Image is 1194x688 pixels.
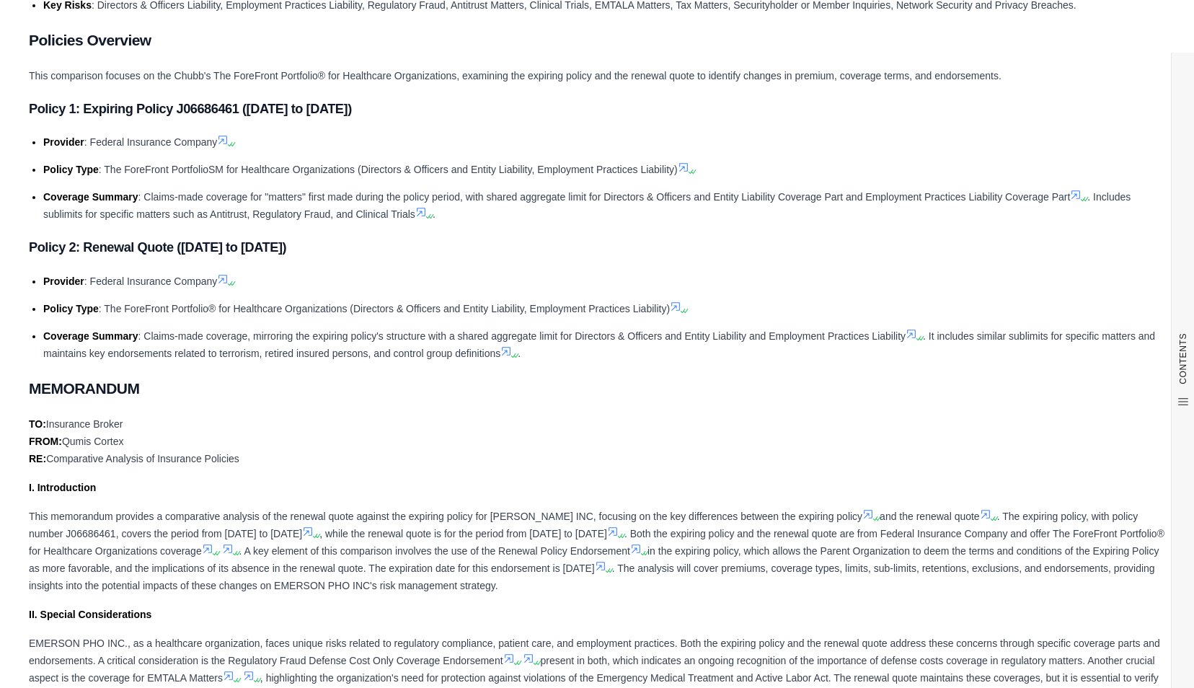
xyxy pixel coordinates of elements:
span: : The ForeFront PortfolioSM for Healthcare Organizations (Directors & Officers and Entity Liabili... [99,164,678,175]
span: : The ForeFront Portfolio® for Healthcare Organizations (Directors & Officers and Entity Liabilit... [99,303,670,314]
span: . [518,348,521,359]
span: : Claims-made coverage, mirroring the expiring policy's structure with a shared aggregate limit f... [138,330,906,342]
span: present in both, which indicates an ongoing recognition of the importance of defense costs covera... [29,655,1155,684]
span: : Claims-made coverage for "matters" first made during the policy period, with shared aggregate l... [138,191,1071,203]
span: . The expiring policy, with policy number J06686461, covers the period from [DATE] to [DATE] [29,511,1138,539]
span: Provider [43,275,84,287]
span: EMERSON PHO INC., as a healthcare organization, faces unique risks related to regulatory complian... [29,638,1160,666]
h3: Policy 1: Expiring Policy J06686461 ([DATE] to [DATE]) [29,96,1165,122]
span: : Federal Insurance Company [84,275,217,287]
span: Coverage Summary [43,191,138,203]
span: Policy Type [43,164,99,175]
strong: RE: [29,453,46,464]
span: . A key element of this comparison involves the use of the Renewal Policy Endorsement [239,545,630,557]
span: , while the renewal quote is for the period from [DATE] to [DATE] [319,528,607,539]
span: and the renewal quote [880,511,980,522]
span: Qumis Cortex [62,436,124,447]
span: This comparison focuses on the Chubb's The ForeFront Portfolio® for Healthcare Organizations, exa... [29,70,1001,81]
strong: FROM: [29,436,62,447]
span: in the expiring policy, which allows the Parent Organization to deem the terms and conditions of ... [29,545,1159,574]
span: Insurance Broker [46,418,123,430]
span: . The analysis will cover premiums, coverage types, limits, sub-limits, retentions, exclusions, a... [29,563,1155,591]
strong: TO: [29,418,46,430]
h2: MEMORANDUM [29,374,1165,404]
h2: Policies Overview [29,25,1165,56]
span: . It includes similar sublimits for specific matters and maintains key endorsements related to te... [43,330,1155,359]
span: Provider [43,136,84,148]
span: Coverage Summary [43,330,138,342]
strong: I. Introduction [29,482,96,493]
span: : Federal Insurance Company [84,136,217,148]
span: Policy Type [43,303,99,314]
span: This memorandum provides a comparative analysis of the renewal quote against the expiring policy ... [29,511,862,522]
span: . [433,208,435,220]
span: . Both the expiring policy and the renewal quote are from Federal Insurance Company and offer The... [29,528,1164,557]
span: CONTENTS [1177,333,1189,384]
strong: II. Special Considerations [29,609,151,620]
h3: Policy 2: Renewal Quote ([DATE] to [DATE]) [29,234,1165,260]
span: Comparative Analysis of Insurance Policies [46,453,239,464]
